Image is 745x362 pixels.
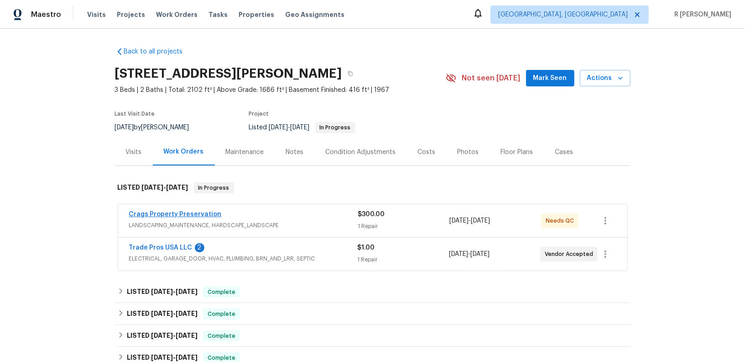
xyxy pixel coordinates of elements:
[129,254,358,263] span: ELECTRICAL, GARAGE_DOOR, HVAC, PLUMBING, BRN_AND_LRR, SEPTIC
[167,184,188,191] span: [DATE]
[127,309,198,319] h6: LISTED
[115,124,134,131] span: [DATE]
[115,69,342,78] h2: [STREET_ADDRESS][PERSON_NAME]
[285,10,344,19] span: Geo Assignments
[176,332,198,339] span: [DATE]
[498,10,628,19] span: [GEOGRAPHIC_DATA], [GEOGRAPHIC_DATA]
[358,255,449,264] div: 1 Repair
[226,148,264,157] div: Maintenance
[127,330,198,341] h6: LISTED
[342,65,359,82] button: Copy Address
[115,325,630,347] div: LISTED [DATE]-[DATE]Complete
[117,10,145,19] span: Projects
[249,124,355,131] span: Listed
[471,218,490,224] span: [DATE]
[286,148,304,157] div: Notes
[151,354,173,361] span: [DATE]
[142,184,164,191] span: [DATE]
[151,288,173,295] span: [DATE]
[115,122,200,133] div: by [PERSON_NAME]
[127,287,198,298] h6: LISTED
[458,148,479,157] div: Photos
[555,148,573,157] div: Cases
[449,251,468,257] span: [DATE]
[115,303,630,325] div: LISTED [DATE]-[DATE]Complete
[269,124,288,131] span: [DATE]
[358,222,450,231] div: 1 Repair
[587,73,623,84] span: Actions
[129,211,222,218] a: Crags Property Preservation
[31,10,61,19] span: Maestro
[449,250,490,259] span: -
[195,183,233,192] span: In Progress
[449,216,490,225] span: -
[326,148,396,157] div: Condition Adjustments
[462,74,521,83] span: Not seen [DATE]
[269,124,310,131] span: -
[176,354,198,361] span: [DATE]
[418,148,436,157] div: Costs
[546,216,578,225] span: Needs QC
[115,47,203,56] a: Back to all projects
[129,221,358,230] span: LANDSCAPING_MAINTENANCE, HARDSCAPE_LANDSCAPE
[115,173,630,202] div: LISTED [DATE]-[DATE]In Progress
[204,309,239,319] span: Complete
[671,10,731,19] span: R [PERSON_NAME]
[156,10,198,19] span: Work Orders
[164,147,204,156] div: Work Orders
[449,218,469,224] span: [DATE]
[87,10,106,19] span: Visits
[526,70,574,87] button: Mark Seen
[545,250,597,259] span: Vendor Accepted
[358,245,375,251] span: $1.00
[204,331,239,341] span: Complete
[176,288,198,295] span: [DATE]
[115,85,446,95] span: 3 Beds | 2 Baths | Total: 2102 ft² | Above Grade: 1686 ft² | Basement Finished: 416 ft² | 1967
[208,11,228,18] span: Tasks
[580,70,630,87] button: Actions
[151,288,198,295] span: -
[239,10,274,19] span: Properties
[470,251,490,257] span: [DATE]
[151,310,173,317] span: [DATE]
[501,148,533,157] div: Floor Plans
[358,211,385,218] span: $300.00
[129,245,193,251] a: Trade Pros USA LLC
[115,111,155,117] span: Last Visit Date
[151,354,198,361] span: -
[142,184,188,191] span: -
[249,111,269,117] span: Project
[291,124,310,131] span: [DATE]
[126,148,142,157] div: Visits
[118,182,188,193] h6: LISTED
[204,287,239,297] span: Complete
[316,125,354,130] span: In Progress
[195,243,204,252] div: 2
[533,73,567,84] span: Mark Seen
[151,310,198,317] span: -
[151,332,173,339] span: [DATE]
[151,332,198,339] span: -
[115,281,630,303] div: LISTED [DATE]-[DATE]Complete
[176,310,198,317] span: [DATE]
